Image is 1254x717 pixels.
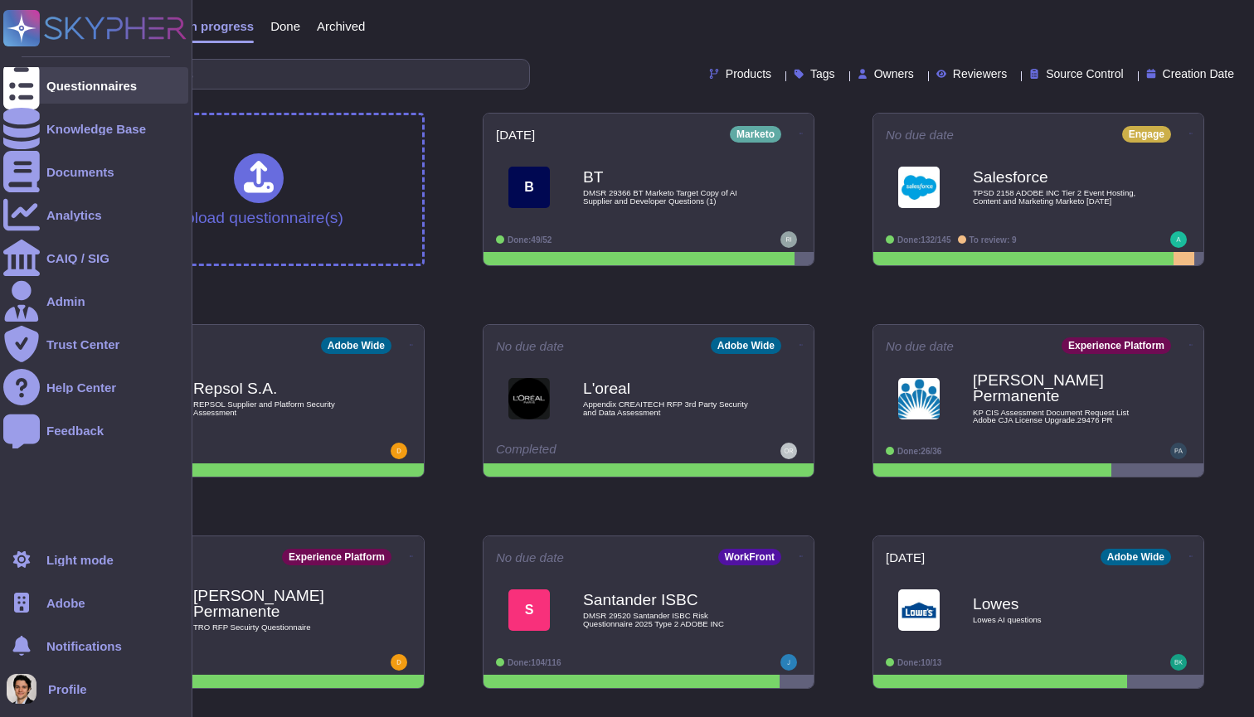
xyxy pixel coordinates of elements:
[973,189,1139,205] span: TPSD 2158 ADOBE INC Tier 2 Event Hosting, Content and Marketing Marketo [DATE]
[7,674,36,704] img: user
[46,640,122,652] span: Notifications
[583,189,749,205] span: DMSR 29366 BT Marketo Target Copy of AI Supplier and Developer Questions (1)
[780,654,797,671] img: user
[508,235,552,245] span: Done: 49/52
[973,169,1139,185] b: Salesforce
[3,283,188,319] a: Admin
[583,592,749,608] b: Santander ISBC
[66,60,529,89] input: Search by keywords
[1122,126,1171,143] div: Engage
[711,337,781,354] div: Adobe Wide
[46,209,102,221] div: Analytics
[973,616,1139,624] span: Lowes AI questions
[193,623,359,632] span: TRO RFP Secuirty Questionnaire
[186,20,254,32] span: In progress
[898,378,940,419] img: Logo
[1170,443,1187,459] img: user
[730,126,781,143] div: Marketo
[391,443,407,459] img: user
[1046,68,1123,80] span: Source Control
[874,68,914,80] span: Owners
[3,153,188,190] a: Documents
[3,671,48,707] button: user
[898,589,940,631] img: Logo
[1170,231,1187,248] img: user
[897,658,941,667] span: Done: 10/13
[3,369,188,405] a: Help Center
[46,338,119,351] div: Trust Center
[106,654,309,671] div: Completed
[3,326,188,362] a: Trust Center
[46,554,114,566] div: Light mode
[973,372,1139,404] b: [PERSON_NAME] Permanente
[583,612,749,627] span: DMSR 29520 Santander ISBC Risk Questionnaire 2025 Type 2 ADOBE INC
[496,443,699,459] div: Completed
[46,166,114,178] div: Documents
[46,424,104,437] div: Feedback
[48,683,87,695] span: Profile
[810,68,835,80] span: Tags
[46,381,116,394] div: Help Center
[897,447,941,456] span: Done: 26/36
[886,340,954,352] span: No due date
[391,654,407,671] img: user
[583,169,749,185] b: BT
[973,409,1139,424] span: KP CIS Assessment Document Request List Adobe CJA License Upgrade.29476 PR
[726,68,771,80] span: Products
[886,551,925,564] span: [DATE]
[193,400,359,416] span: REPSOL Supplier and Platform Security Assessment
[3,110,188,147] a: Knowledge Base
[282,549,391,565] div: Experience Platform
[886,128,954,141] span: No due date
[3,196,188,233] a: Analytics
[496,551,564,564] span: No due date
[46,123,146,135] div: Knowledge Base
[46,295,85,308] div: Admin
[780,231,797,248] img: user
[1062,337,1171,354] div: Experience Platform
[973,596,1139,612] b: Lowes
[970,235,1017,245] span: To review: 9
[508,167,550,208] div: B
[3,67,188,104] a: Questionnaires
[583,400,749,416] span: Appendix CREAITECH RFP 3rd Party Security and Data Assessment
[317,20,365,32] span: Archived
[193,380,359,396] b: Repsol S.A.
[270,20,300,32] span: Done
[1163,68,1234,80] span: Creation Date
[508,589,550,631] div: S
[508,378,550,419] img: Logo
[46,597,85,609] span: Adobe
[3,240,188,276] a: CAIQ / SIG
[193,588,359,619] b: [PERSON_NAME] Permanente
[496,128,535,141] span: [DATE]
[718,549,781,565] div: WorkFront
[496,340,564,352] span: No due date
[46,80,137,92] div: Questionnaires
[897,235,951,245] span: Done: 132/145
[1101,549,1171,565] div: Adobe Wide
[780,443,797,459] img: user
[583,380,749,396] b: L'oreal
[174,153,343,225] div: Upload questionnaire(s)
[1170,654,1187,671] img: user
[46,252,109,264] div: CAIQ / SIG
[508,658,561,667] span: Done: 104/116
[898,167,940,208] img: Logo
[106,443,309,459] div: Completed
[321,337,391,354] div: Adobe Wide
[3,412,188,448] a: Feedback
[953,68,1007,80] span: Reviewers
